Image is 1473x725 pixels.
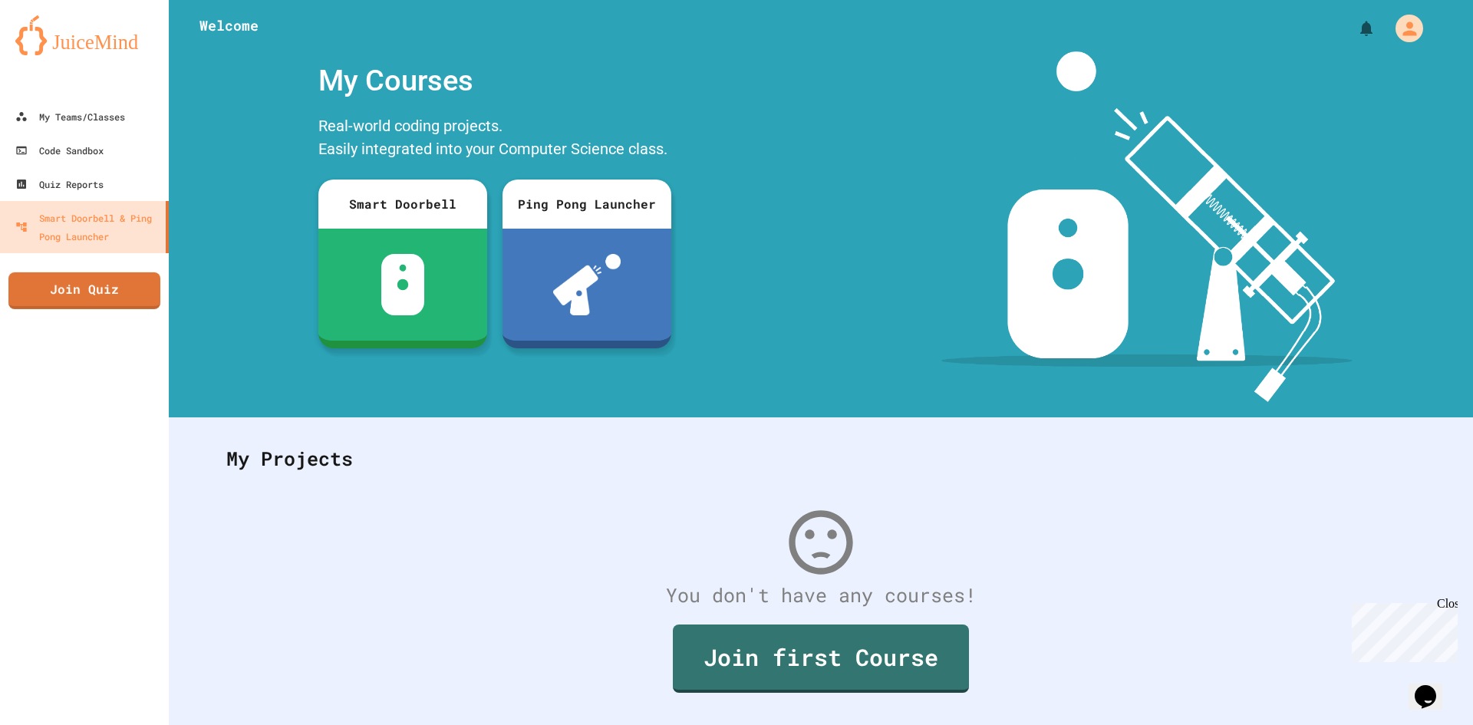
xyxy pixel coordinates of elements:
iframe: chat widget [1346,597,1458,662]
div: Code Sandbox [15,141,104,160]
a: Join Quiz [8,272,160,309]
img: ppl-with-ball.png [553,254,621,315]
div: Ping Pong Launcher [503,180,671,229]
div: Smart Doorbell [318,180,487,229]
iframe: chat widget [1409,664,1458,710]
div: My Teams/Classes [15,107,125,126]
div: My Projects [211,429,1431,489]
div: Real-world coding projects. Easily integrated into your Computer Science class. [311,110,679,168]
img: banner-image-my-projects.png [941,51,1353,402]
div: Smart Doorbell & Ping Pong Launcher [15,209,160,246]
div: My Courses [311,51,679,110]
div: You don't have any courses! [211,581,1431,610]
img: logo-orange.svg [15,15,153,55]
div: My Account [1379,11,1427,46]
img: sdb-white.svg [381,254,425,315]
div: Chat with us now!Close [6,6,106,97]
div: My Notifications [1329,15,1379,41]
a: Join first Course [673,624,969,693]
div: Quiz Reports [15,175,104,193]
